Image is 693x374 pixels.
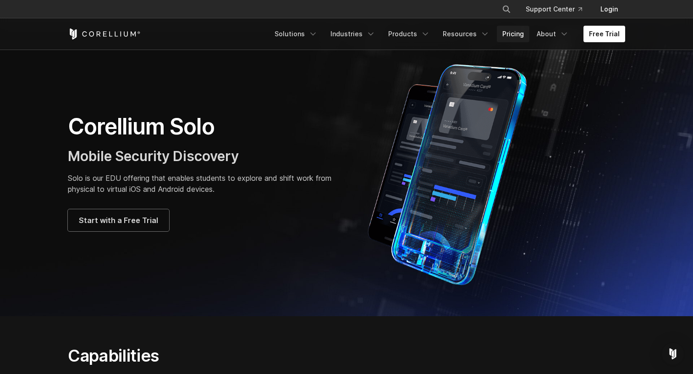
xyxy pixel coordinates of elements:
[583,26,625,42] a: Free Trial
[383,26,435,42] a: Products
[437,26,495,42] a: Resources
[498,1,515,17] button: Search
[68,209,169,231] a: Start with a Free Trial
[68,173,337,195] p: Solo is our EDU offering that enables students to explore and shift work from physical to virtual...
[531,26,574,42] a: About
[662,343,684,365] div: Open Intercom Messenger
[491,1,625,17] div: Navigation Menu
[68,148,239,164] span: Mobile Security Discovery
[269,26,625,42] div: Navigation Menu
[269,26,323,42] a: Solutions
[68,113,337,140] h1: Corellium Solo
[68,346,433,366] h2: Capabilities
[325,26,381,42] a: Industries
[79,215,158,226] span: Start with a Free Trial
[68,28,141,39] a: Corellium Home
[518,1,589,17] a: Support Center
[497,26,529,42] a: Pricing
[356,57,553,287] img: Corellium Solo for mobile app security solutions
[593,1,625,17] a: Login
